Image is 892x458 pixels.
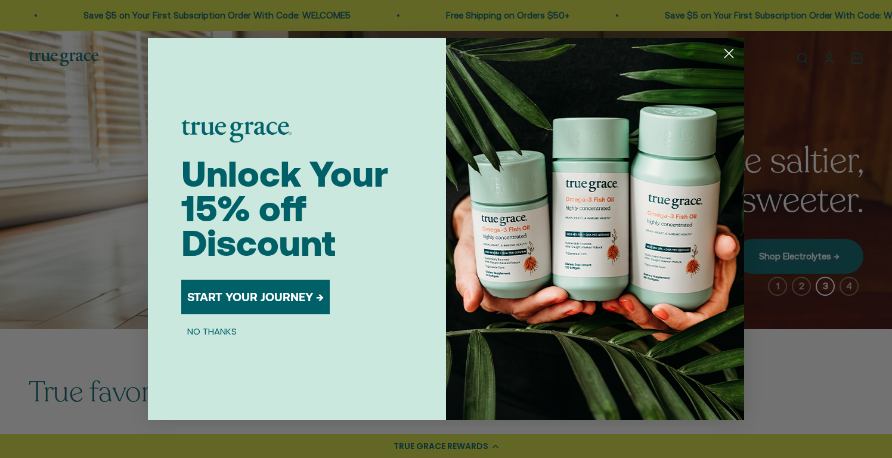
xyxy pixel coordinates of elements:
[446,38,744,420] img: 098727d5-50f8-4f9b-9554-844bb8da1403.jpeg
[181,120,292,143] img: logo placeholder
[718,43,739,64] button: Close dialog
[181,280,330,314] button: START YOUR JOURNEY →
[181,324,243,338] button: NO THANKS
[181,153,388,264] span: Unlock Your 15% off Discount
